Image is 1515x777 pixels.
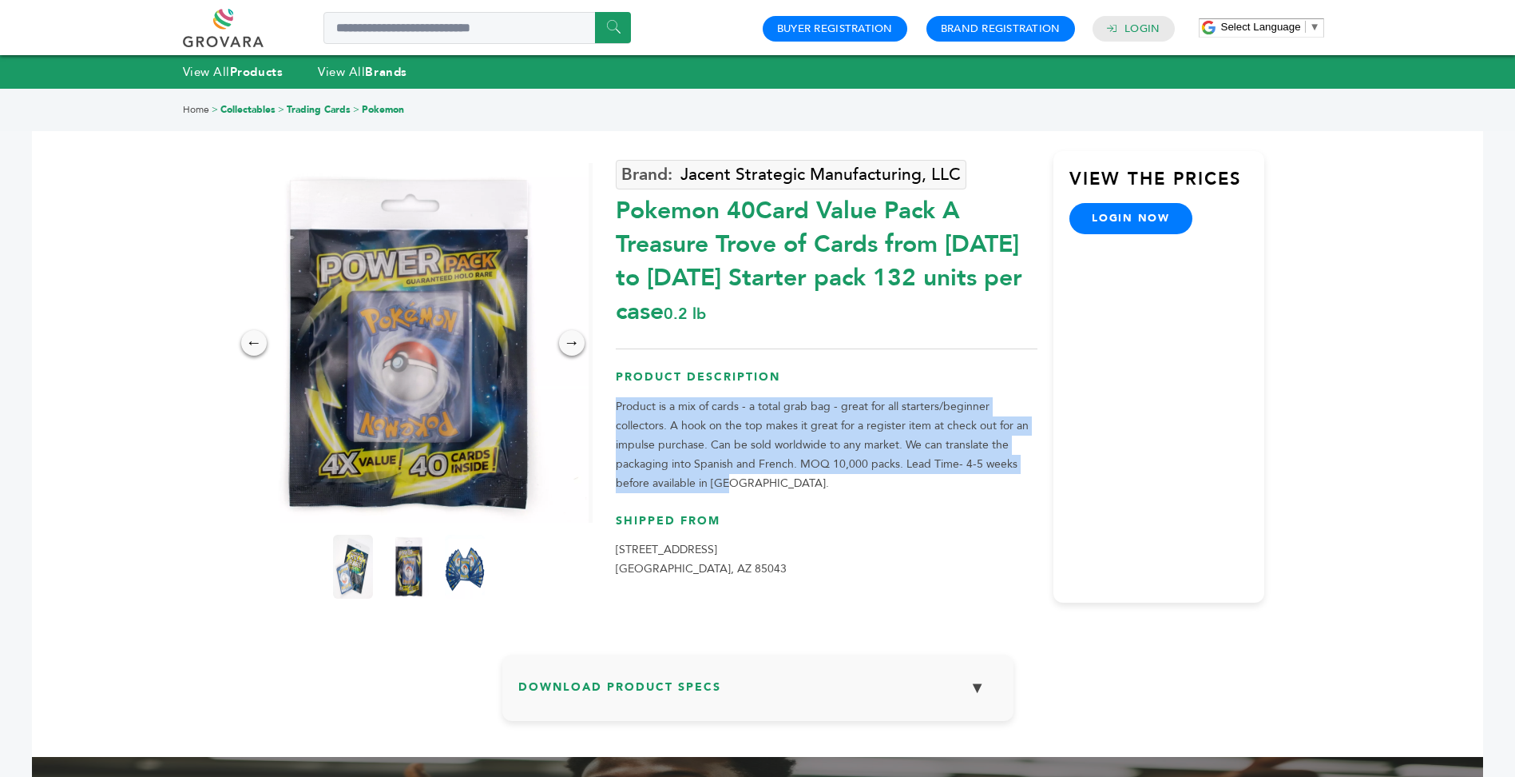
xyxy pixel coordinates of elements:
a: Home [183,103,209,116]
a: Jacent Strategic Manufacturing, LLC [616,160,966,189]
a: Pokemon [362,103,404,116]
button: ▼ [958,671,997,705]
span: 0.2 lb [664,303,706,325]
h3: View the Prices [1069,167,1264,204]
strong: Brands [365,64,407,80]
a: Collectables [220,103,276,116]
p: [STREET_ADDRESS] [GEOGRAPHIC_DATA], AZ 85043 [616,540,1037,579]
strong: Products [230,64,283,80]
span: > [212,103,218,116]
a: login now [1069,203,1192,233]
img: Pokemon 40-Card Value Pack – A Treasure Trove of Cards from 1996 to 2024 - Starter pack! 132 unit... [333,535,373,599]
a: Select Language​ [1221,21,1320,33]
a: Login [1124,22,1160,36]
input: Search a product or brand... [323,12,631,44]
a: Buyer Registration [777,22,893,36]
h3: Download Product Specs [518,671,997,717]
a: Trading Cards [287,103,351,116]
span: > [278,103,284,116]
img: Pokemon 40-Card Value Pack – A Treasure Trove of Cards from 1996 to 2024 - Starter pack! 132 unit... [445,535,485,599]
span: > [353,103,359,116]
img: Pokemon 40-Card Value Pack – A Treasure Trove of Cards from 1996 to 2024 - Starter pack! 132 unit... [229,163,589,523]
a: Brand Registration [941,22,1061,36]
div: ← [241,330,267,356]
img: Pokemon 40-Card Value Pack – A Treasure Trove of Cards from 1996 to 2024 - Starter pack! 132 unit... [389,535,429,599]
a: View AllProducts [183,64,284,80]
a: View AllBrands [318,64,407,80]
div: → [559,330,585,356]
h3: Shipped From [616,513,1037,541]
span: ▼ [1310,21,1320,33]
p: Product is a mix of cards - a total grab bag - great for all starters/beginner collectors. A hook... [616,397,1037,493]
div: Pokemon 40Card Value Pack A Treasure Trove of Cards from [DATE] to [DATE] Starter pack 132 units ... [616,186,1037,329]
h3: Product Description [616,369,1037,397]
span: ​ [1305,21,1306,33]
span: Select Language [1221,21,1301,33]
